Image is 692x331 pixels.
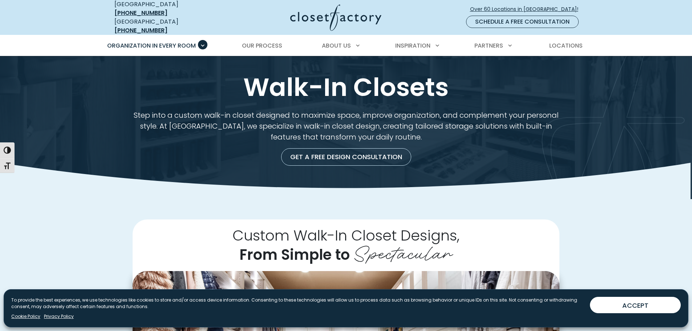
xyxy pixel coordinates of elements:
[353,237,453,266] span: Spectacular
[239,245,350,265] span: From Simple to
[290,4,381,31] img: Closet Factory Logo
[549,41,583,50] span: Locations
[466,16,579,28] a: Schedule a Free Consultation
[44,313,74,320] a: Privacy Policy
[470,5,584,13] span: Over 60 Locations in [GEOGRAPHIC_DATA]!
[395,41,430,50] span: Inspiration
[232,225,460,246] span: Custom Walk-In Closet Designs,
[474,41,503,50] span: Partners
[102,36,590,56] nav: Primary Menu
[133,110,559,142] p: Step into a custom walk-in closet designed to maximize space, improve organization, and complemen...
[114,9,167,17] a: [PHONE_NUMBER]
[281,148,411,166] a: Get a Free Design Consultation
[107,41,196,50] span: Organization in Every Room
[113,73,579,101] h1: Walk-In Closets
[114,26,167,35] a: [PHONE_NUMBER]
[322,41,351,50] span: About Us
[242,41,282,50] span: Our Process
[470,3,584,16] a: Over 60 Locations in [GEOGRAPHIC_DATA]!
[11,313,40,320] a: Cookie Policy
[11,297,584,310] p: To provide the best experiences, we use technologies like cookies to store and/or access device i...
[114,17,220,35] div: [GEOGRAPHIC_DATA]
[590,297,681,313] button: ACCEPT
